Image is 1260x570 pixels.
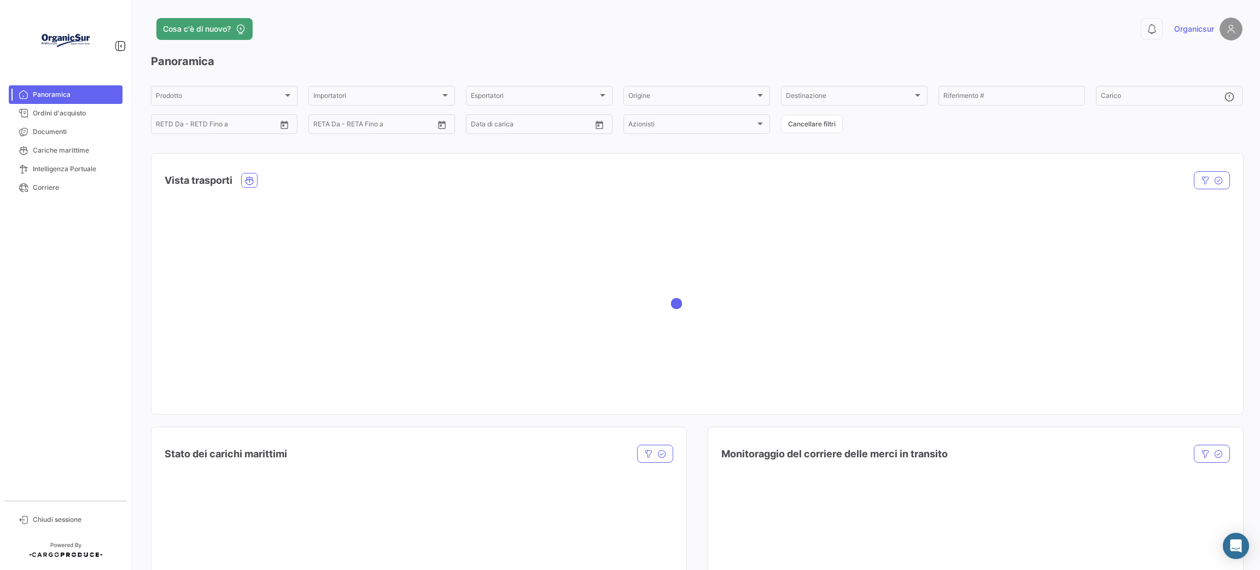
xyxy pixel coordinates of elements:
[628,94,755,101] span: Origine
[9,160,122,178] a: Intelligenza Portuale
[165,173,232,188] h4: Vista trasporti
[330,122,388,130] input: Fino a
[33,146,118,155] span: Cariche marittime
[9,141,122,160] a: Cariche marittime
[33,127,118,137] span: Documenti
[38,13,93,68] img: Logo+OrganicSur.png
[165,446,287,462] h4: Stato dei carichi marittimi
[471,94,598,101] span: Esportatori
[9,123,122,141] a: Documenti
[1174,24,1214,34] span: Organicsur
[156,18,253,40] button: Cosa c'è di nuovo?
[33,90,118,100] span: Panoramica
[9,85,122,104] a: Panoramica
[33,164,118,174] span: Intelligenza Portuale
[33,108,118,118] span: Ordini d'acquisto
[471,122,480,130] input: Da
[591,117,608,133] button: Open calendar
[1223,533,1249,559] div: Abrir Intercom Messenger
[172,122,230,130] input: Fino a
[786,94,913,101] span: Destinazione
[721,446,948,462] h4: Monitoraggio del corriere delle merci in transito
[1220,18,1242,40] img: placeholder-user.png
[33,515,118,525] span: Chiudi sessione
[9,178,122,197] a: Corriere
[434,117,450,133] button: Open calendar
[156,94,283,101] span: Prodotto
[313,94,440,101] span: Importatori
[163,24,231,34] span: Cosa c'è di nuovo?
[156,122,165,130] input: Da
[151,54,1242,69] h3: Panoramica
[781,115,843,133] button: Cancellare filtri
[9,104,122,123] a: Ordini d'acquisto
[242,173,257,187] button: Ocean
[313,122,322,130] input: Da
[276,117,293,133] button: Open calendar
[487,122,545,130] input: Fino a
[628,122,755,130] span: Azionisti
[33,183,118,193] span: Corriere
